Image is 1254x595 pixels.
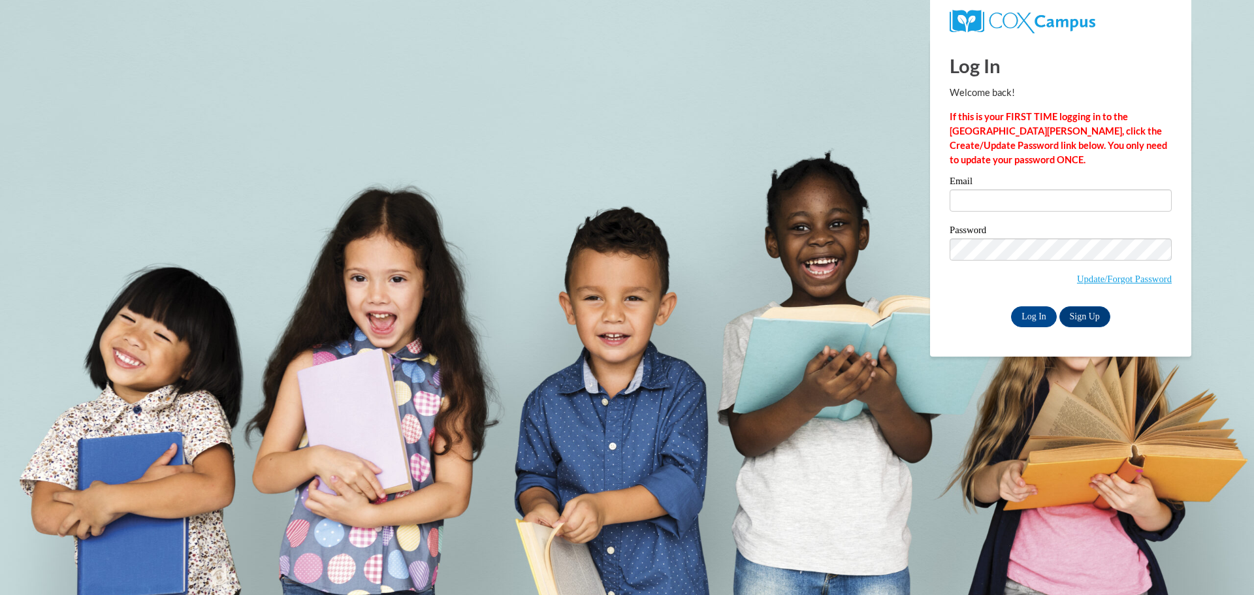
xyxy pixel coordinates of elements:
p: Welcome back! [950,86,1172,100]
a: COX Campus [950,15,1095,26]
h1: Log In [950,52,1172,79]
img: COX Campus [950,10,1095,33]
strong: If this is your FIRST TIME logging in to the [GEOGRAPHIC_DATA][PERSON_NAME], click the Create/Upd... [950,111,1167,165]
input: Log In [1011,306,1057,327]
a: Update/Forgot Password [1077,274,1172,284]
a: Sign Up [1059,306,1110,327]
label: Password [950,225,1172,238]
label: Email [950,176,1172,189]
